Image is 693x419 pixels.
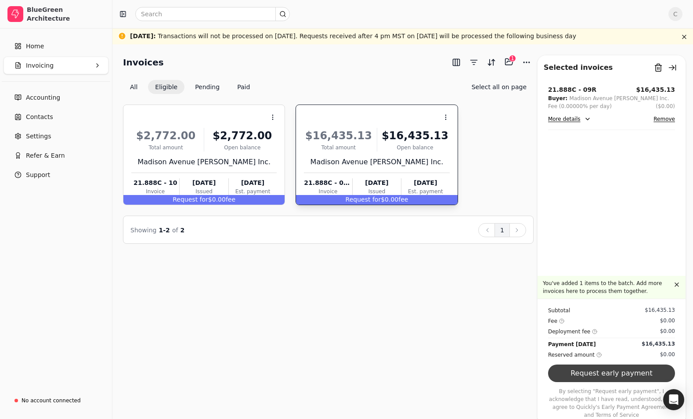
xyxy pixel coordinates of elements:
input: Search [135,7,290,21]
button: Invoicing [4,57,108,74]
div: Invoice [304,188,352,195]
span: [DATE] : [130,33,156,40]
div: $0.00 [296,195,457,205]
span: 1 - 2 [159,227,170,234]
div: Open balance [208,144,277,152]
button: Refer & Earn [4,147,108,164]
div: Selected invoices [544,62,613,73]
p: By selecting "Request early payment", I acknowledge that I have read, understood, and agree to Qu... [548,387,675,419]
button: Sort [484,55,498,69]
div: $0.00 [123,195,285,205]
div: Invoice [131,188,179,195]
span: 2 [180,227,185,234]
span: Showing [130,227,156,234]
div: [DATE] [229,178,277,188]
button: ($0.00) [656,102,675,110]
button: Select all on page [465,80,534,94]
div: Total amount [304,144,373,152]
div: 21.888C - 10 [131,178,179,188]
div: Madison Avenue [PERSON_NAME] Inc. [131,157,277,167]
div: Transactions will not be processed on [DATE]. Requests received after 4 pm MST on [DATE] will be ... [130,32,576,41]
button: More details [548,114,591,124]
span: Request for [346,196,381,203]
span: Home [26,42,44,51]
button: Paid [230,80,257,94]
a: Contacts [4,108,108,126]
div: $2,772.00 [208,128,277,144]
div: Payment [DATE] [548,340,596,349]
span: Refer & Earn [26,151,65,160]
div: $0.00 [660,327,675,335]
div: Open Intercom Messenger [663,389,684,410]
div: Est. payment [229,188,277,195]
div: 1 [509,55,516,62]
button: $16,435.13 [636,85,675,94]
div: Madison Avenue [PERSON_NAME] Inc. [569,94,669,102]
span: fee [398,196,408,203]
div: $16,435.13 [645,306,675,314]
button: C [668,7,682,21]
button: Request early payment [548,365,675,382]
button: Remove [653,114,675,124]
span: Request for [173,196,208,203]
div: $0.00 [660,350,675,358]
p: You've added 1 items to the batch. Add more invoices here to process them together. [543,279,671,295]
button: More [520,55,534,69]
span: Support [26,170,50,180]
button: Batch (1) [502,55,516,69]
div: Fee (0.00000% per day) [548,102,612,110]
div: [DATE] [401,178,449,188]
span: Invoicing [26,61,54,70]
div: Invoice filter options [123,80,257,94]
div: BlueGreen Architecture [27,5,105,23]
div: 21.888C - 09R [304,178,352,188]
div: [DATE] [180,178,228,188]
div: $0.00 [660,317,675,325]
button: All [123,80,144,94]
div: $16,435.13 [642,340,675,348]
div: Est. payment [401,188,449,195]
span: Settings [26,132,51,141]
div: Open balance [381,144,450,152]
div: [DATE] [353,178,401,188]
div: Issued [353,188,401,195]
div: Deployment fee [548,327,597,336]
div: Subtotal [548,306,570,315]
div: Reserved amount [548,350,602,359]
button: 1 [494,223,510,237]
div: Issued [180,188,228,195]
span: fee [226,196,235,203]
div: Fee [548,317,564,325]
div: Buyer: [548,94,567,102]
h2: Invoices [123,55,164,69]
button: Eligible [148,80,184,94]
button: Pending [188,80,227,94]
a: No account connected [4,393,108,408]
button: Support [4,166,108,184]
div: $16,435.13 [381,128,450,144]
span: of [172,227,178,234]
a: Settings [4,127,108,145]
div: Madison Avenue [PERSON_NAME] Inc. [304,157,449,167]
div: No account connected [22,397,81,405]
div: $16,435.13 [304,128,373,144]
a: Accounting [4,89,108,106]
span: Accounting [26,93,60,102]
a: Home [4,37,108,55]
span: Contacts [26,112,53,122]
div: 21.888C - 09R [548,85,596,94]
div: $2,772.00 [131,128,200,144]
div: Total amount [131,144,200,152]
